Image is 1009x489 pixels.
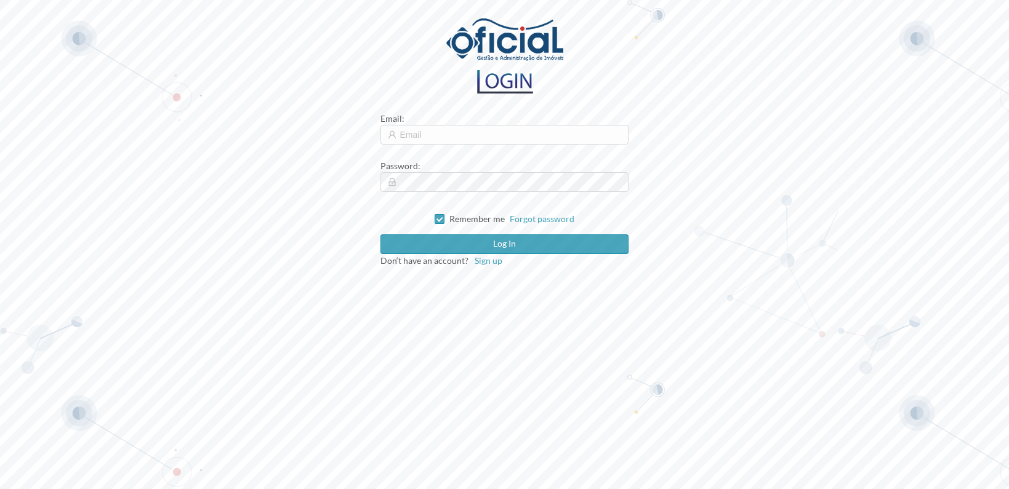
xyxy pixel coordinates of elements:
span: Password [380,161,418,171]
i: icon: user [388,130,396,139]
div: : [380,159,628,172]
img: logo [446,18,563,61]
a: Sign up [468,255,502,266]
button: Log in [380,234,628,254]
div: : [380,112,628,125]
i: icon: lock [388,178,396,186]
span: Sign up [475,255,502,266]
img: logo [473,70,536,93]
span: Remember me [449,213,505,224]
span: Don‘t have an account? [380,255,468,266]
span: Email [380,113,402,124]
input: Email [380,125,628,145]
a: Forgot password [510,213,574,224]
